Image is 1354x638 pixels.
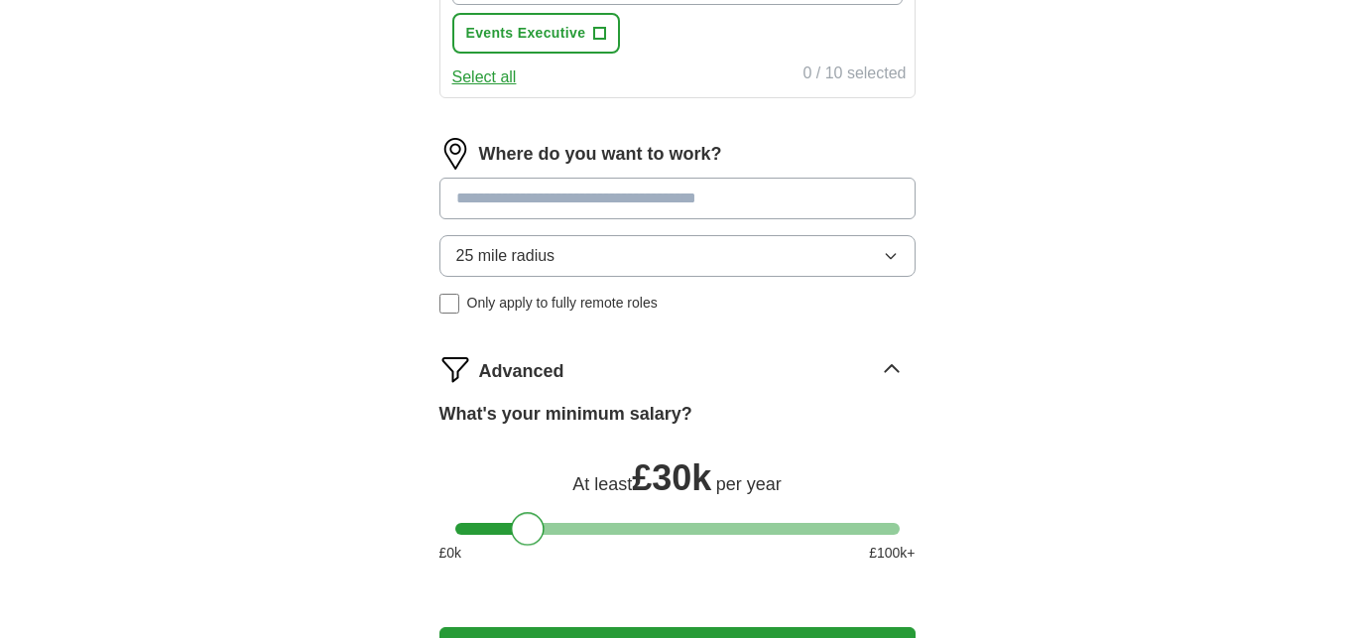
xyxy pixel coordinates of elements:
[439,543,462,564] span: £ 0 k
[572,474,632,494] span: At least
[479,141,722,168] label: Where do you want to work?
[479,358,564,385] span: Advanced
[439,138,471,170] img: location.png
[439,294,459,314] input: Only apply to fully remote roles
[456,244,555,268] span: 25 mile radius
[452,13,621,54] button: Events Executive
[467,293,658,314] span: Only apply to fully remote roles
[439,235,916,277] button: 25 mile radius
[466,23,586,44] span: Events Executive
[802,62,906,89] div: 0 / 10 selected
[869,543,915,564] span: £ 100 k+
[439,401,692,428] label: What's your minimum salary?
[439,353,471,385] img: filter
[452,65,517,89] button: Select all
[632,457,711,498] span: £ 30k
[716,474,782,494] span: per year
